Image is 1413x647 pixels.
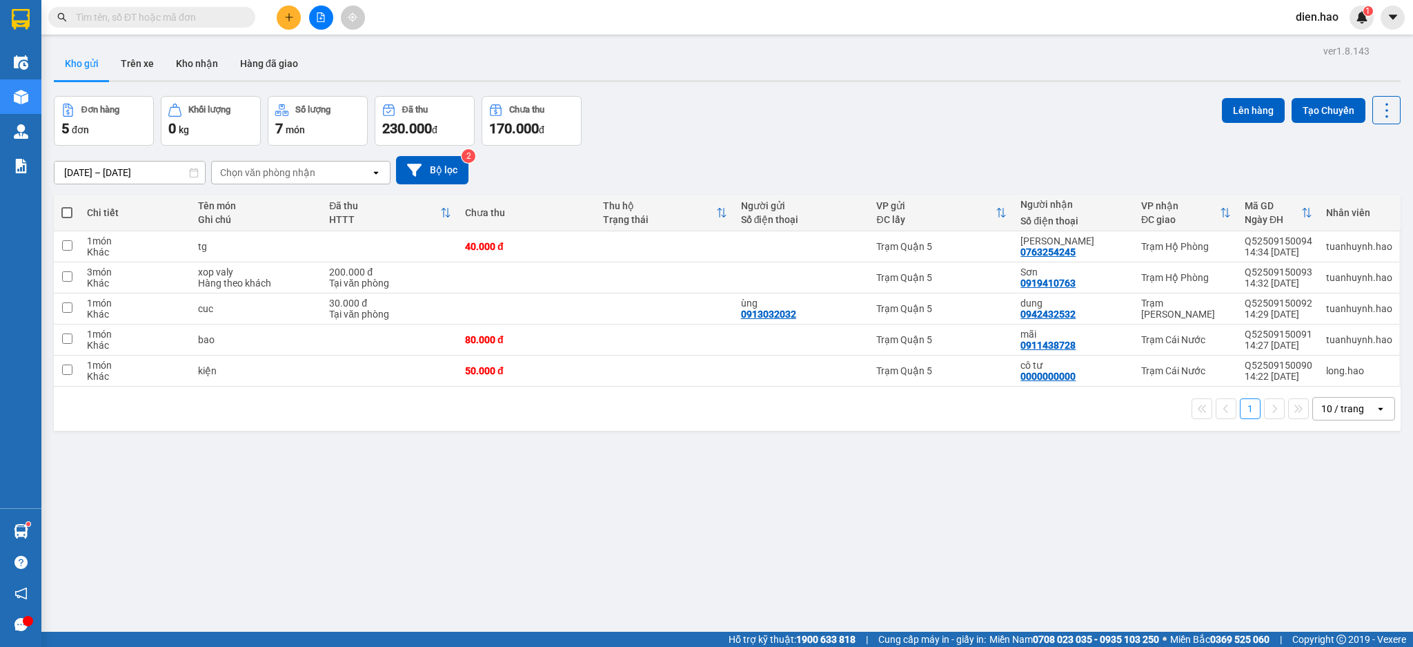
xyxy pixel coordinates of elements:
div: 1 món [87,329,184,340]
div: đức vương [1020,235,1127,247]
sup: 1 [1363,6,1373,16]
div: Chi tiết [87,207,184,218]
button: Khối lượng0kg [161,96,261,146]
div: Đã thu [402,105,428,115]
button: Đã thu230.000đ [375,96,475,146]
img: warehouse-icon [14,90,28,104]
button: Chưa thu170.000đ [482,96,582,146]
span: Miền Nam [989,632,1159,647]
span: Cung cấp máy in - giấy in: [878,632,986,647]
span: plus [284,12,294,22]
span: | [866,632,868,647]
div: Tên món [198,200,316,211]
div: Trạm Hộ Phòng [1141,272,1231,283]
div: Q52509150092 [1245,298,1312,309]
div: ùng [741,298,863,309]
div: ver 1.8.143 [1323,44,1370,59]
sup: 1 [26,522,30,526]
div: tuanhuynh.hao [1326,241,1392,252]
div: cô tư [1020,360,1127,371]
button: Lên hàng [1222,98,1285,123]
button: Tạo Chuyến [1292,98,1365,123]
div: 0942432532 [1020,309,1076,320]
div: Khác [87,340,184,351]
th: Toggle SortBy [869,195,1014,231]
th: Toggle SortBy [322,195,458,231]
span: 0 [168,120,176,137]
div: Khác [87,247,184,258]
img: warehouse-icon [14,55,28,70]
img: logo-vxr [12,9,30,30]
button: Trên xe [110,47,165,80]
span: 1 [1365,6,1370,16]
button: Kho gửi [54,47,110,80]
span: đ [539,124,544,135]
div: Q52509150093 [1245,267,1312,278]
div: Khác [87,278,184,289]
div: 0763254245 [1020,247,1076,258]
span: message [14,618,28,631]
div: Sơn [1020,267,1127,278]
div: bao [198,334,316,345]
div: Trạm Quận 5 [876,334,1007,345]
div: 3 món [87,267,184,278]
div: Trạm Hộ Phòng [1141,241,1231,252]
div: VP gửi [876,200,996,211]
div: tg [198,241,316,252]
span: dien.hao [1285,8,1350,26]
div: Trạm Quận 5 [876,272,1007,283]
div: 30.000 đ [329,298,451,309]
strong: 0369 525 060 [1210,634,1269,645]
div: xop valy [198,267,316,278]
button: Bộ lọc [396,156,468,184]
div: 1 món [87,235,184,247]
div: 14:29 [DATE] [1245,309,1312,320]
div: tuanhuynh.hao [1326,334,1392,345]
div: Trạm Quận 5 [876,241,1007,252]
span: notification [14,587,28,600]
div: Người nhận [1020,199,1127,210]
button: Hàng đã giao [229,47,309,80]
th: Toggle SortBy [1238,195,1319,231]
div: Ngày ĐH [1245,214,1301,225]
span: kg [179,124,189,135]
button: 1 [1240,398,1261,419]
div: Tại văn phòng [329,309,451,320]
span: aim [348,12,357,22]
div: 0919410763 [1020,278,1076,289]
div: mãi [1020,329,1127,340]
div: Trạm Quận 5 [876,303,1007,314]
div: tuanhuynh.hao [1326,303,1392,314]
svg: open [1375,403,1386,414]
span: 5 [61,120,69,137]
div: Trạm [PERSON_NAME] [1141,298,1231,320]
button: plus [277,6,301,30]
div: Ghi chú [198,214,316,225]
span: file-add [316,12,326,22]
div: VP nhận [1141,200,1220,211]
div: Khác [87,371,184,382]
div: Chưa thu [465,207,589,218]
th: Toggle SortBy [596,195,734,231]
span: question-circle [14,556,28,569]
div: 10 / trang [1321,402,1364,416]
span: Miền Bắc [1170,632,1269,647]
div: Khác [87,309,184,320]
button: aim [341,6,365,30]
input: Tìm tên, số ĐT hoặc mã đơn [76,10,239,25]
div: 1 món [87,360,184,371]
span: Hỗ trợ kỹ thuật: [729,632,856,647]
div: ĐC giao [1141,214,1220,225]
div: 200.000 đ [329,267,451,278]
div: Trạm Quận 5 [876,365,1007,376]
div: 0911438728 [1020,340,1076,351]
div: Số lượng [295,105,330,115]
strong: 1900 633 818 [796,634,856,645]
div: 50.000 đ [465,365,589,376]
button: Đơn hàng5đơn [54,96,154,146]
span: 230.000 [382,120,432,137]
div: Q52509150090 [1245,360,1312,371]
div: ĐC lấy [876,214,996,225]
div: Chưa thu [509,105,544,115]
div: Trạng thái [603,214,716,225]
